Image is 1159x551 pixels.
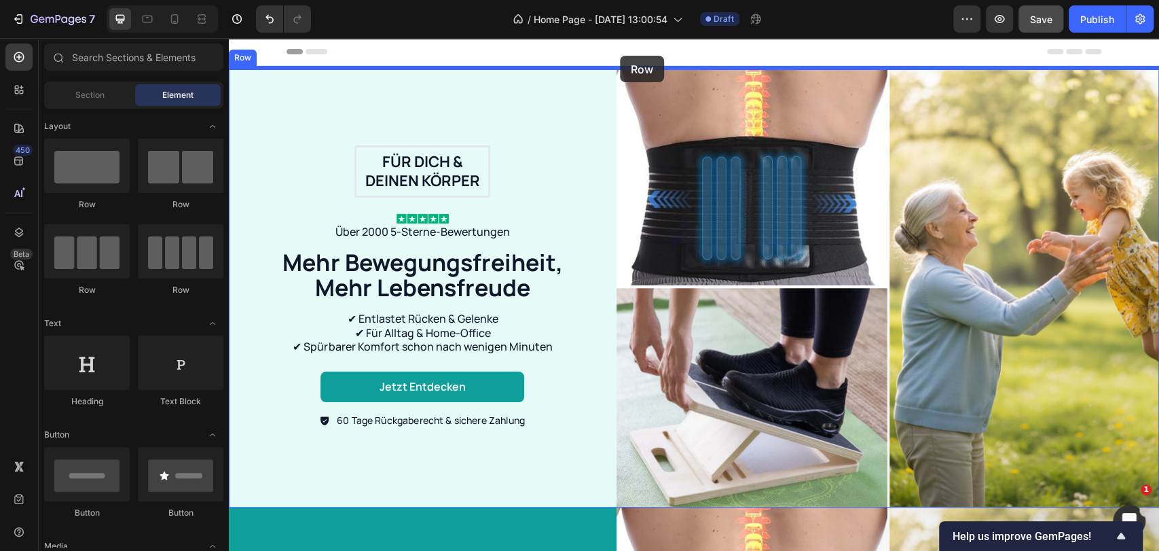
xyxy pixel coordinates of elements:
[1030,14,1052,25] span: Save
[44,284,130,296] div: Row
[13,145,33,156] div: 450
[138,395,223,408] div: Text Block
[202,424,223,446] span: Toggle open
[138,507,223,519] div: Button
[1141,484,1152,495] span: 1
[44,120,71,132] span: Layout
[138,198,223,211] div: Row
[202,313,223,334] span: Toggle open
[202,115,223,137] span: Toggle open
[44,198,130,211] div: Row
[229,38,1159,551] iframe: Design area
[1018,5,1063,33] button: Save
[75,89,105,101] span: Section
[89,11,95,27] p: 7
[714,13,734,25] span: Draft
[162,89,194,101] span: Element
[10,249,33,260] div: Beta
[528,12,531,26] span: /
[1069,5,1126,33] button: Publish
[1080,12,1114,26] div: Publish
[44,395,130,408] div: Heading
[534,12,667,26] span: Home Page - [DATE] 13:00:54
[44,317,61,330] span: Text
[256,5,311,33] div: Undo/Redo
[44,43,223,71] input: Search Sections & Elements
[138,284,223,296] div: Row
[953,528,1129,544] button: Show survey - Help us improve GemPages!
[44,507,130,519] div: Button
[953,530,1113,543] span: Help us improve GemPages!
[1113,505,1145,537] iframe: Intercom live chat
[5,5,101,33] button: 7
[44,429,69,441] span: Button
